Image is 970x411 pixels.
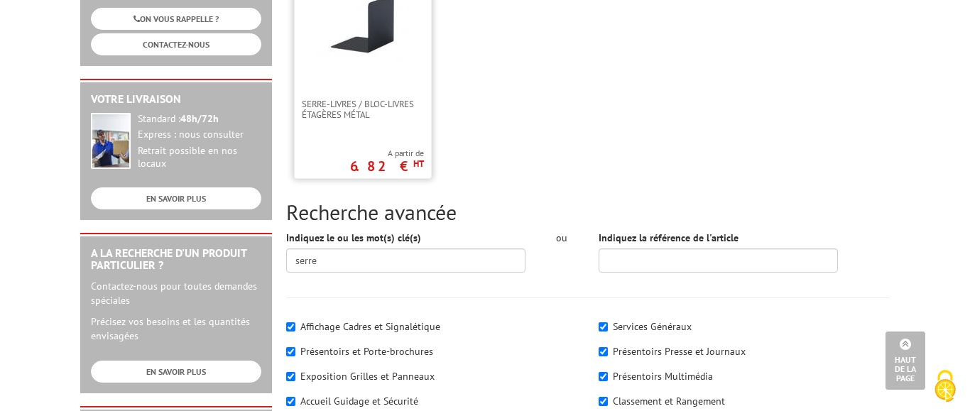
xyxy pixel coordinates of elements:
input: Classement et Rangement [599,397,608,406]
a: CONTACTEZ-NOUS [91,33,261,55]
label: Indiquez la référence de l'article [599,231,739,245]
a: Haut de la page [885,331,925,390]
a: ON VOUS RAPPELLE ? [91,8,261,30]
h2: Recherche avancée [286,200,890,224]
label: Indiquez le ou les mot(s) clé(s) [286,231,421,245]
input: Affichage Cadres et Signalétique [286,322,295,331]
a: EN SAVOIR PLUS [91,187,261,209]
label: Présentoirs Presse et Journaux [613,345,746,358]
label: Accueil Guidage et Sécurité [300,395,418,407]
span: A partir de [350,148,424,159]
sup: HT [413,158,424,170]
input: Présentoirs Multimédia [599,372,608,381]
p: Précisez vos besoins et les quantités envisagées [91,314,261,343]
a: Serre-livres / Bloc-livres étagères métal [295,99,431,120]
div: ou [547,231,577,245]
div: Retrait possible en nos locaux [138,145,261,170]
label: Exposition Grilles et Panneaux [300,370,435,383]
div: Express : nous consulter [138,128,261,141]
input: Services Généraux [599,322,608,331]
img: widget-livraison.jpg [91,113,131,169]
strong: 48h/72h [180,112,219,125]
label: Affichage Cadres et Signalétique [300,320,440,333]
span: Serre-livres / Bloc-livres étagères métal [302,99,424,120]
p: Contactez-nous pour toutes demandes spéciales [91,279,261,307]
label: Classement et Rangement [613,395,725,407]
a: EN SAVOIR PLUS [91,361,261,383]
img: Cookies (fenêtre modale) [927,368,963,404]
div: Standard : [138,113,261,126]
h2: A la recherche d'un produit particulier ? [91,247,261,272]
input: Présentoirs Presse et Journaux [599,347,608,356]
input: Accueil Guidage et Sécurité [286,397,295,406]
p: 6.82 € [350,162,424,170]
input: Présentoirs et Porte-brochures [286,347,295,356]
button: Cookies (fenêtre modale) [920,363,970,411]
label: Présentoirs et Porte-brochures [300,345,433,358]
h2: Votre livraison [91,93,261,106]
label: Présentoirs Multimédia [613,370,713,383]
input: Exposition Grilles et Panneaux [286,372,295,381]
label: Services Généraux [613,320,692,333]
